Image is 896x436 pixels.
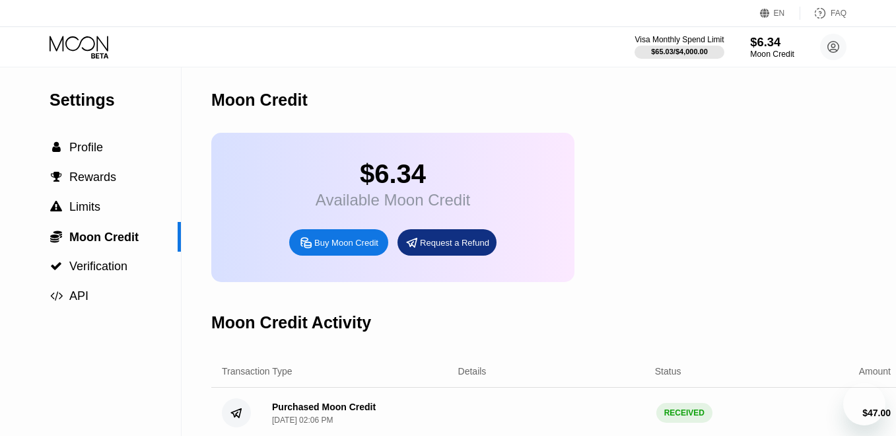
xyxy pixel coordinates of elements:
[50,260,62,272] span: 
[831,9,846,18] div: FAQ
[774,9,785,18] div: EN
[635,35,724,44] div: Visa Monthly Spend Limit
[69,141,103,154] span: Profile
[69,170,116,184] span: Rewards
[69,289,88,303] span: API
[50,171,63,183] div: 
[50,290,63,302] span: 
[420,237,489,248] div: Request a Refund
[69,231,139,244] span: Moon Credit
[843,383,885,425] iframe: Button to launch messaging window, conversation in progress
[397,229,497,256] div: Request a Refund
[272,402,376,412] div: Purchased Moon Credit
[800,7,846,20] div: FAQ
[51,171,62,183] span: 
[69,260,127,273] span: Verification
[50,230,62,243] span: 
[760,7,800,20] div: EN
[52,141,61,153] span: 
[750,35,794,49] div: $6.34
[50,201,63,213] div: 
[655,366,681,377] div: Status
[50,260,63,272] div: 
[316,159,470,189] div: $6.34
[859,366,891,377] div: Amount
[211,91,308,110] div: Moon Credit
[211,313,371,332] div: Moon Credit Activity
[651,48,708,55] div: $65.03 / $4,000.00
[69,200,100,213] span: Limits
[50,91,181,110] div: Settings
[50,141,63,153] div: 
[50,230,63,243] div: 
[222,366,293,377] div: Transaction Type
[50,290,63,302] div: 
[314,237,378,248] div: Buy Moon Credit
[750,35,794,59] div: $6.34Moon Credit
[635,35,724,59] div: Visa Monthly Spend Limit$65.03/$4,000.00
[50,201,62,213] span: 
[750,50,794,59] div: Moon Credit
[458,366,487,377] div: Details
[316,191,470,209] div: Available Moon Credit
[656,403,712,423] div: RECEIVED
[289,229,388,256] div: Buy Moon Credit
[272,416,333,425] div: [DATE] 02:06 PM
